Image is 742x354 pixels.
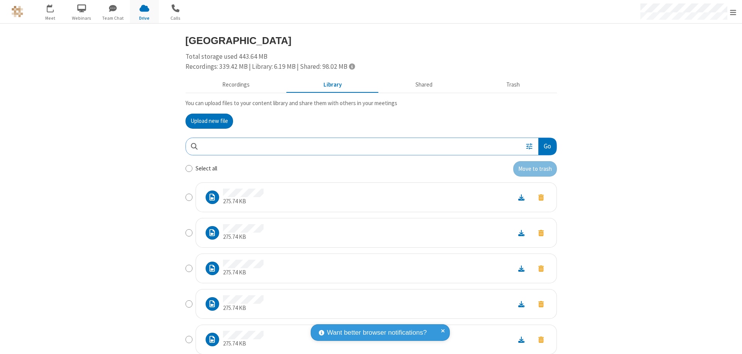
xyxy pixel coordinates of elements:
[12,6,23,17] img: QA Selenium DO NOT DELETE OR CHANGE
[327,328,427,338] span: Want better browser notifications?
[531,263,551,274] button: Move to trash
[513,161,557,177] button: Move to trash
[287,78,379,92] button: Content library
[185,62,557,72] div: Recordings: 339.42 MB | Library: 6.19 MB | Shared: 98.02 MB
[511,264,531,273] a: Download file
[185,52,557,71] div: Total storage used 443.64 MB
[531,228,551,238] button: Move to trash
[723,334,736,349] iframe: Chat
[223,339,264,348] p: 275.74 KB
[161,15,190,22] span: Calls
[223,197,264,206] p: 275.74 KB
[185,78,287,92] button: Recorded meetings
[52,4,57,10] div: 1
[223,233,264,242] p: 275.74 KB
[511,335,531,344] a: Download file
[36,15,65,22] span: Meet
[349,63,355,70] span: Totals displayed include files that have been moved to the trash.
[99,15,128,22] span: Team Chat
[531,334,551,345] button: Move to trash
[185,99,557,108] p: You can upload files to your content library and share them with others in your meetings
[130,15,159,22] span: Drive
[538,138,556,155] button: Go
[511,228,531,237] a: Download file
[185,114,233,129] button: Upload new file
[223,304,264,313] p: 275.74 KB
[470,78,557,92] button: Trash
[185,35,557,46] h3: [GEOGRAPHIC_DATA]
[196,164,217,173] label: Select all
[223,268,264,277] p: 275.74 KB
[531,299,551,309] button: Move to trash
[379,78,470,92] button: Shared during meetings
[531,192,551,203] button: Move to trash
[511,300,531,308] a: Download file
[67,15,96,22] span: Webinars
[511,193,531,202] a: Download file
